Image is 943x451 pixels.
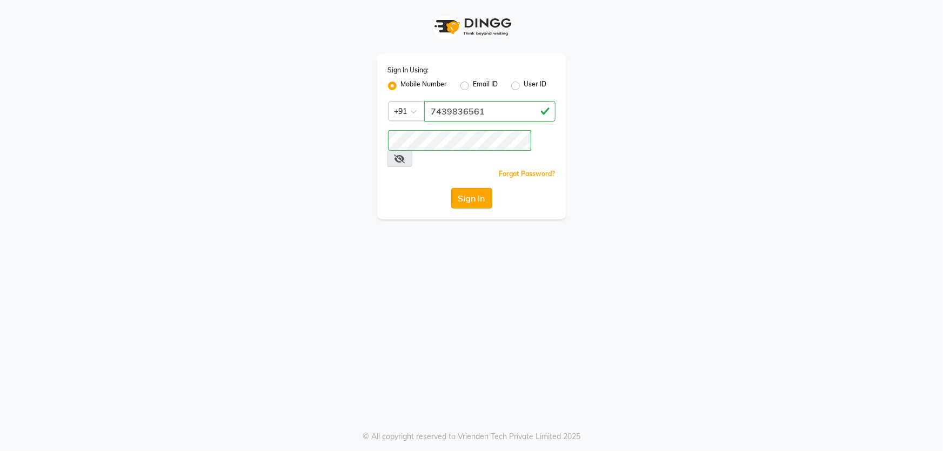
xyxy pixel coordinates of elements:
label: Mobile Number [401,79,447,92]
label: Sign In Using: [388,65,429,75]
label: Email ID [473,79,498,92]
a: Forgot Password? [499,170,556,178]
input: Username [388,130,531,151]
button: Sign In [451,188,492,208]
input: Username [424,101,556,122]
label: User ID [524,79,547,92]
img: logo1.svg [429,11,515,43]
